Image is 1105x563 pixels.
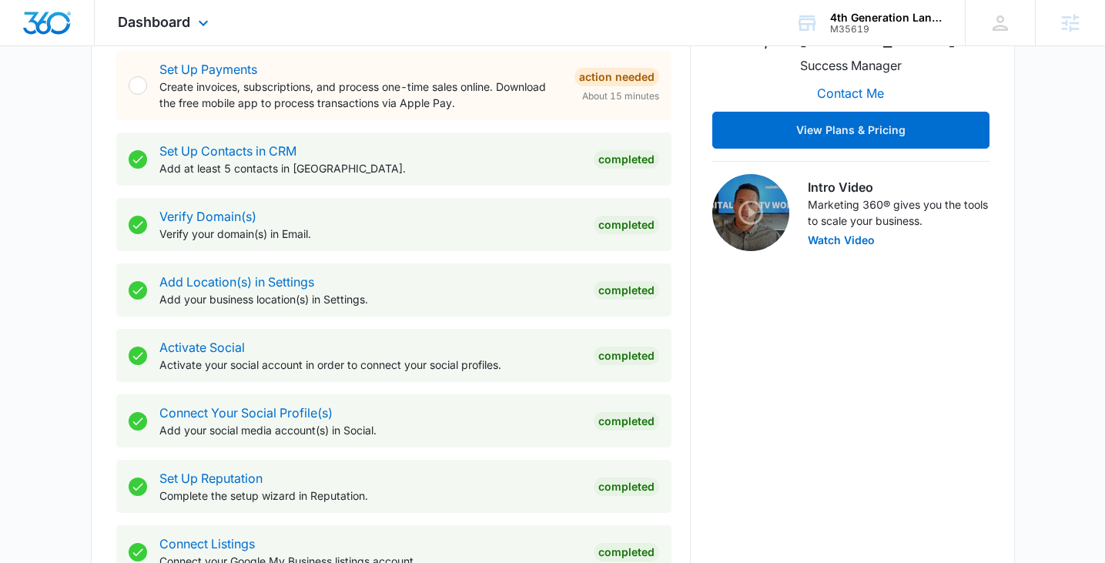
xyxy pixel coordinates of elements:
[594,478,659,496] div: Completed
[159,209,256,224] a: Verify Domain(s)
[118,14,190,30] span: Dashboard
[808,235,875,246] button: Watch Video
[574,68,659,86] div: Action Needed
[153,89,166,102] img: tab_keywords_by_traffic_grey.svg
[40,40,169,52] div: Domain: [DOMAIN_NAME]
[159,226,581,242] p: Verify your domain(s) in Email.
[594,347,659,365] div: Completed
[159,357,581,373] p: Activate your social account in order to connect your social profiles.
[594,543,659,561] div: Completed
[712,174,789,251] img: Intro Video
[43,25,75,37] div: v 4.0.25
[170,91,260,101] div: Keywords by Traffic
[159,471,263,486] a: Set Up Reputation
[830,12,943,24] div: account name
[594,281,659,300] div: Completed
[159,536,255,551] a: Connect Listings
[594,150,659,169] div: Completed
[159,340,245,355] a: Activate Social
[802,75,899,112] button: Contact Me
[159,405,333,421] a: Connect Your Social Profile(s)
[830,24,943,35] div: account id
[159,79,562,111] p: Create invoices, subscriptions, and process one-time sales online. Download the free mobile app t...
[159,143,296,159] a: Set Up Contacts in CRM
[159,291,581,307] p: Add your business location(s) in Settings.
[25,25,37,37] img: logo_orange.svg
[25,40,37,52] img: website_grey.svg
[712,112,989,149] button: View Plans & Pricing
[594,216,659,234] div: Completed
[159,62,257,77] a: Set Up Payments
[159,422,581,438] p: Add your social media account(s) in Social.
[159,274,314,290] a: Add Location(s) in Settings
[159,160,581,176] p: Add at least 5 contacts in [GEOGRAPHIC_DATA].
[582,89,659,103] span: About 15 minutes
[42,89,54,102] img: tab_domain_overview_orange.svg
[59,91,138,101] div: Domain Overview
[159,488,581,504] p: Complete the setup wizard in Reputation.
[594,412,659,431] div: Completed
[808,196,989,229] p: Marketing 360® gives you the tools to scale your business.
[800,56,902,75] p: Success Manager
[808,178,989,196] h3: Intro Video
